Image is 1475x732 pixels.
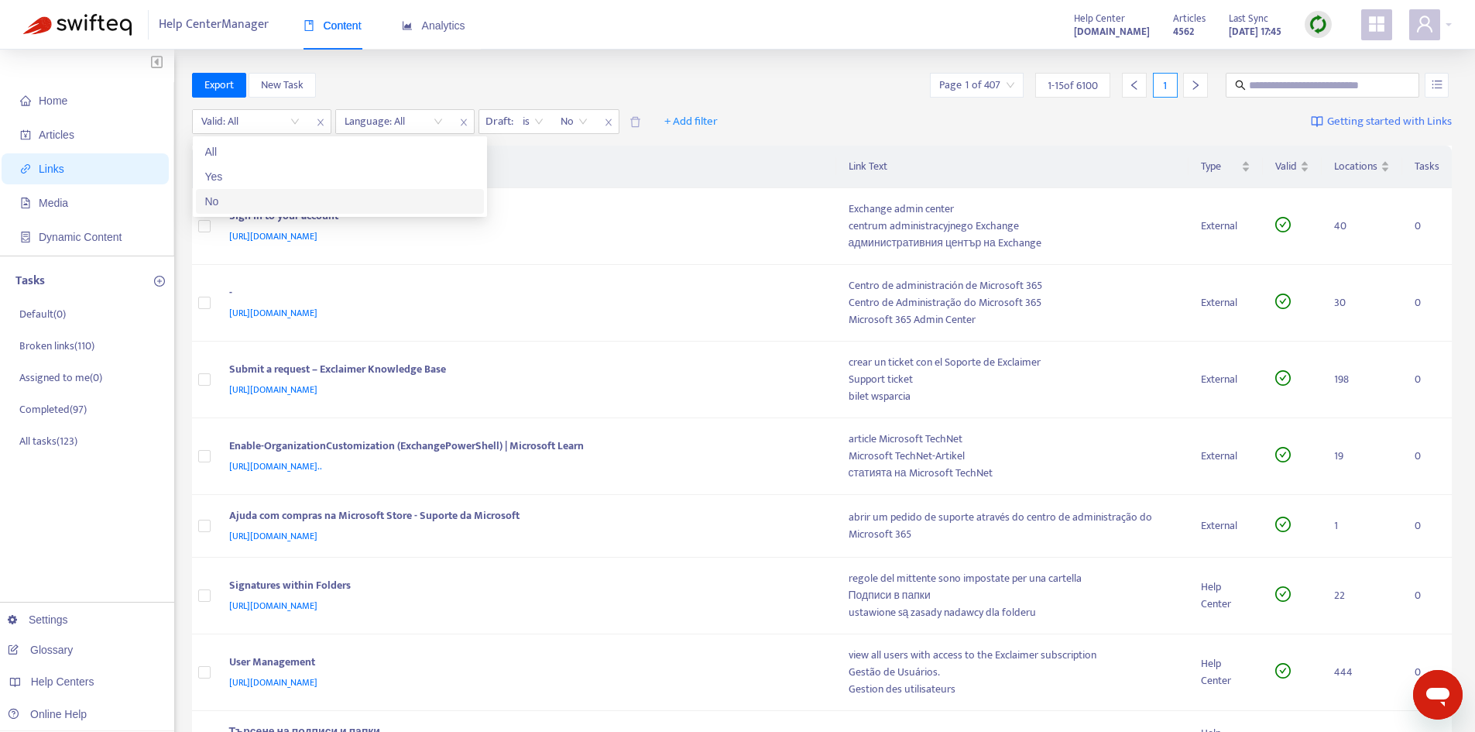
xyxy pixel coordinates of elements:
td: 198 [1322,342,1402,418]
div: Ajuda com compras na Microsoft Store - Suporte da Microsoft [229,507,818,528]
p: Default ( 0 ) [19,306,66,322]
div: Yes [196,164,484,189]
span: check-circle [1275,663,1291,679]
td: 0 [1402,495,1452,558]
th: Link Title [217,146,836,188]
span: check-circle [1275,447,1291,462]
span: Home [39,95,67,107]
strong: 4562 [1173,23,1194,40]
div: External [1201,448,1250,465]
span: No [561,110,588,133]
span: Links [39,163,64,175]
p: Broken links ( 110 ) [19,338,94,354]
span: left [1129,80,1140,91]
td: 22 [1322,558,1402,634]
span: [URL][DOMAIN_NAME] [229,229,317,244]
span: Draft : [479,110,516,133]
span: Type [1201,158,1238,175]
span: Articles [39,129,74,141]
div: Help Center [1201,655,1250,689]
td: 19 [1322,418,1402,495]
div: Microsoft 365 Admin Center [849,311,1176,328]
span: is [523,110,544,133]
span: Articles [1173,10,1206,27]
span: Help Centers [31,675,94,688]
div: - [229,284,818,304]
th: Tasks [1402,146,1452,188]
img: image-link [1311,115,1323,128]
div: All [196,139,484,164]
div: External [1201,218,1250,235]
th: Valid [1263,146,1322,188]
span: check-circle [1275,586,1291,602]
span: account-book [20,129,31,140]
span: link [20,163,31,174]
div: All [205,143,475,160]
span: New Task [261,77,304,94]
div: External [1201,371,1250,388]
div: административния център на Exchange [849,235,1176,252]
th: Type [1189,146,1263,188]
td: 0 [1402,418,1452,495]
span: Help Center [1074,10,1125,27]
span: 1 - 15 of 6100 [1048,77,1098,94]
img: Swifteq [23,14,132,36]
div: 1 [1153,73,1178,98]
span: + Add filter [664,112,718,131]
span: book [304,20,314,31]
div: Gestão de Usuários. [849,664,1176,681]
span: [URL][DOMAIN_NAME] [229,598,317,613]
div: bilet wsparcia [849,388,1176,405]
div: view all users with access to the Exclaimer subscription [849,647,1176,664]
div: Gestion des utilisateurs [849,681,1176,698]
th: Link Text [836,146,1189,188]
p: Assigned to me ( 0 ) [19,369,102,386]
td: 0 [1402,558,1452,634]
a: Getting started with Links [1311,109,1452,134]
div: External [1201,294,1250,311]
p: Completed ( 97 ) [19,401,87,418]
div: Signatures within Folders [229,577,818,597]
span: Content [304,19,362,32]
div: Yes [205,168,475,185]
div: Help Center [1201,579,1250,613]
td: 0 [1402,634,1452,711]
div: abrir um pedido de suporte através do centro de administração do Microsoft 365 [849,509,1176,543]
span: check-circle [1275,370,1291,386]
span: appstore [1367,15,1386,33]
span: Media [39,197,68,209]
span: user [1415,15,1434,33]
span: close [454,113,474,132]
span: close [599,113,619,132]
div: crear un ticket con el Soporte de Exclaimer [849,354,1176,371]
div: centrum administracyjnego Exchange [849,218,1176,235]
div: статията на Microsoft TechNet [849,465,1176,482]
button: Export [192,73,246,98]
span: Locations [1334,158,1377,175]
p: Tasks [15,272,45,290]
button: + Add filter [653,109,729,134]
div: ustawione są zasady nadawcy dla folderu [849,604,1176,621]
div: Подписи в папки [849,587,1176,604]
div: No [205,193,475,210]
div: Sign in to your account [229,208,818,228]
span: search [1235,80,1246,91]
div: User Management [229,654,818,674]
td: 0 [1402,265,1452,342]
span: Help Center Manager [159,10,269,40]
span: container [20,232,31,242]
span: close [310,113,331,132]
span: [URL][DOMAIN_NAME] [229,675,317,690]
div: No [196,189,484,214]
span: check-circle [1275,294,1291,309]
td: 30 [1322,265,1402,342]
div: regole del mittente sono impostate per una cartella [849,570,1176,587]
td: 40 [1322,188,1402,265]
span: [URL][DOMAIN_NAME].. [229,459,322,474]
td: 444 [1322,634,1402,711]
div: article Microsoft TechNet [849,431,1176,448]
span: check-circle [1275,517,1291,532]
a: Online Help [8,708,87,720]
span: [URL][DOMAIN_NAME] [229,528,317,544]
div: External [1201,517,1250,534]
